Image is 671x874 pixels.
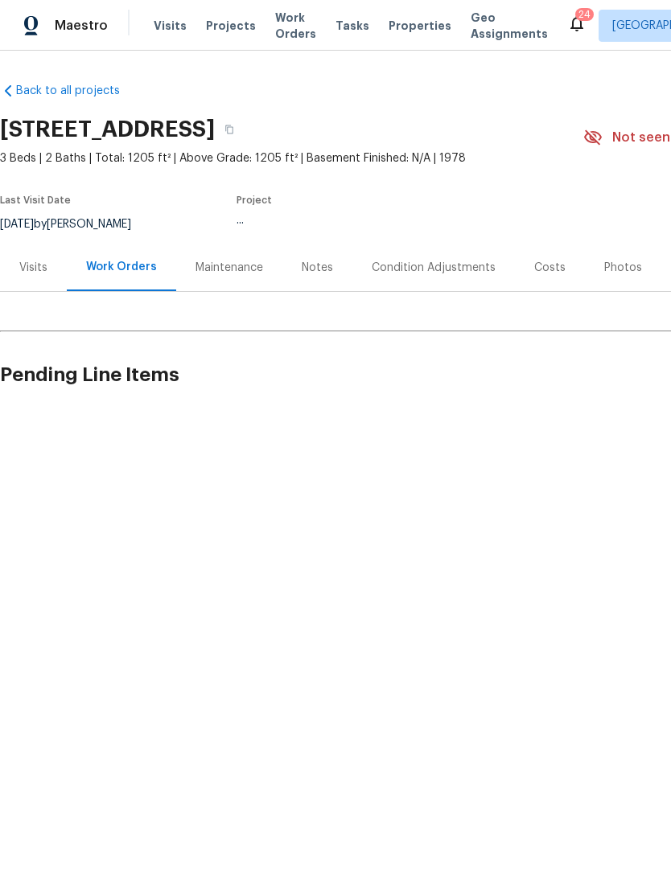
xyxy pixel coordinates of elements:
[86,259,157,275] div: Work Orders
[471,10,548,42] span: Geo Assignments
[55,18,108,34] span: Maestro
[237,215,545,226] div: ...
[275,10,316,42] span: Work Orders
[372,260,496,276] div: Condition Adjustments
[237,195,272,205] span: Project
[578,6,591,23] div: 24
[215,115,244,144] button: Copy Address
[534,260,566,276] div: Costs
[302,260,333,276] div: Notes
[196,260,263,276] div: Maintenance
[206,18,256,34] span: Projects
[19,260,47,276] div: Visits
[154,18,187,34] span: Visits
[389,18,451,34] span: Properties
[604,260,642,276] div: Photos
[335,20,369,31] span: Tasks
